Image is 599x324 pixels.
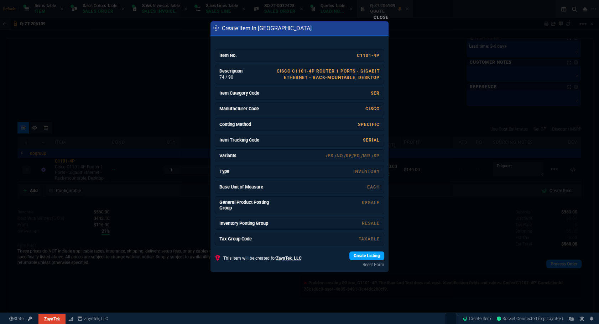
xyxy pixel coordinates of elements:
[363,138,380,143] a: SERIAL
[219,137,273,143] h6: Item Tracking Code
[497,315,563,322] a: RYZkMkittpzzvTTcAADm
[26,315,34,322] a: API TOKEN
[219,153,273,159] h6: Variants
[219,221,273,226] h6: Inventory Posting Group
[460,313,494,324] a: Create Item
[219,68,273,74] h6: Description
[219,53,273,58] h6: Item No.
[349,251,384,260] a: Create Listing
[349,261,384,268] a: Reset Form
[219,236,273,242] h6: Tax Group Code
[497,316,563,321] span: Socket Connected (erp-zayntek)
[7,315,26,322] a: Global State
[219,74,273,80] p: 74 / 90
[219,169,273,174] h6: Type
[357,53,380,58] a: C1101-4P
[277,69,380,80] a: Cisco C1101-4P Router 1 Ports - Gigabit Ethernet - Rack-mountable, Desktop
[223,255,302,261] p: This item will be created for
[371,91,380,96] a: SER
[219,122,273,127] h6: Costing Method
[210,21,389,36] div: Create Item in [GEOGRAPHIC_DATA]
[276,256,302,261] span: ZaynTek, LLC
[365,106,380,111] a: CISCO
[219,200,273,211] h6: General Product Posting Group
[219,106,273,112] h6: Manufacturer Code
[374,15,389,20] a: Close
[219,184,273,190] h6: Base Unit of Measure
[75,315,110,322] a: msbcCompanyName
[219,90,273,96] h6: Item Category Code
[358,122,380,127] a: Specific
